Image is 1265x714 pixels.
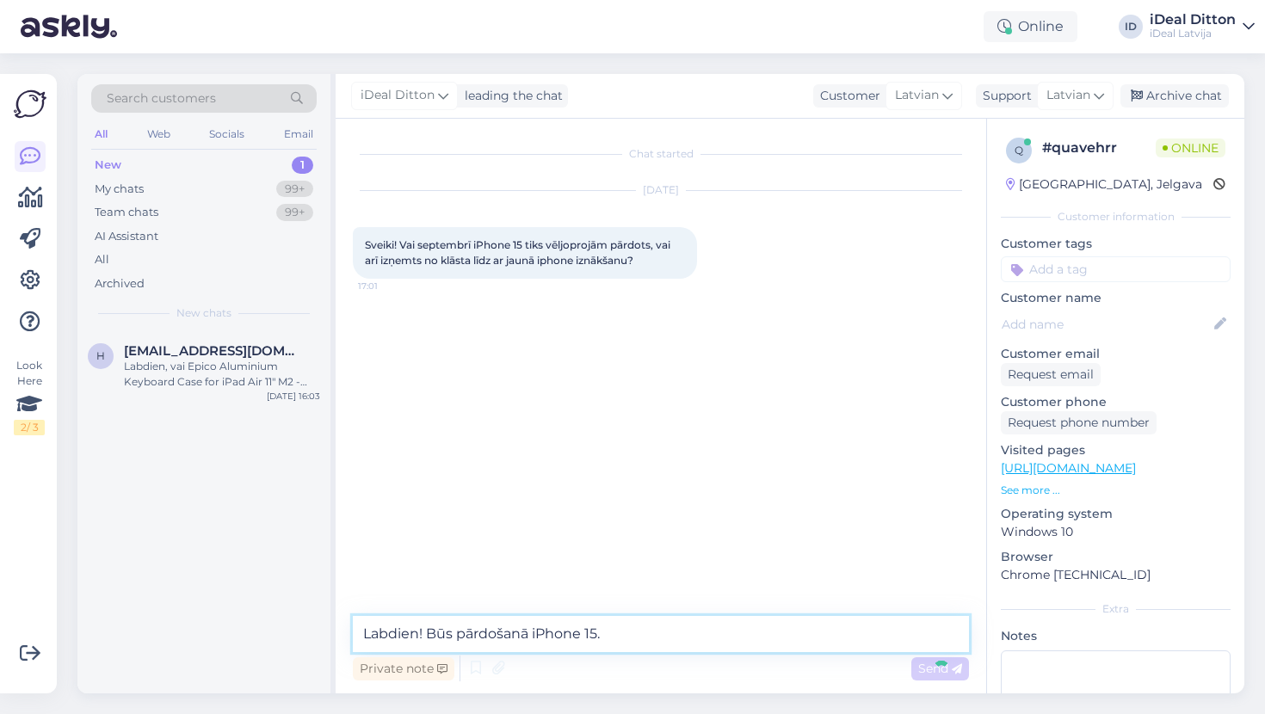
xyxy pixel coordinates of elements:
[1001,345,1231,363] p: Customer email
[276,181,313,198] div: 99+
[1150,13,1255,40] a: iDeal DittoniDeal Latvija
[292,157,313,174] div: 1
[14,88,46,120] img: Askly Logo
[1001,363,1101,386] div: Request email
[1046,86,1090,105] span: Latvian
[1001,289,1231,307] p: Customer name
[458,87,563,105] div: leading the chat
[1120,84,1229,108] div: Archive chat
[95,228,158,245] div: AI Assistant
[95,157,121,174] div: New
[95,275,145,292] div: Archived
[144,123,174,145] div: Web
[14,420,45,435] div: 2 / 3
[1015,144,1023,157] span: q
[1119,15,1143,39] div: ID
[267,390,320,403] div: [DATE] 16:03
[1001,256,1231,282] input: Add a tag
[124,343,303,359] span: hvizbule@gmail.com
[95,181,144,198] div: My chats
[353,182,969,198] div: [DATE]
[91,123,111,145] div: All
[1001,393,1231,411] p: Customer phone
[1001,566,1231,584] p: Chrome [TECHNICAL_ID]
[1001,209,1231,225] div: Customer information
[1001,505,1231,523] p: Operating system
[895,86,939,105] span: Latvian
[1156,138,1225,157] span: Online
[206,123,248,145] div: Socials
[1001,627,1231,645] p: Notes
[281,123,317,145] div: Email
[1001,235,1231,253] p: Customer tags
[124,359,320,390] div: Labdien, vai Epico Aluminium Keyboard Case for iPad Air 11" M2 - INT derēs manam 2025 gada Ipad 1...
[365,238,673,267] span: Sveiki! Vai septembrī iPhone 15 tiks vēljoprojām pārdots, vai arī izņemts no klāsta līdz ar jaunā...
[1002,315,1211,334] input: Add name
[1150,27,1236,40] div: iDeal Latvija
[95,251,109,268] div: All
[107,89,216,108] span: Search customers
[358,280,423,292] span: 17:01
[813,87,880,105] div: Customer
[1006,175,1202,194] div: [GEOGRAPHIC_DATA], Jelgava
[1001,460,1136,476] a: [URL][DOMAIN_NAME]
[1042,138,1156,158] div: # quavehrr
[1001,523,1231,541] p: Windows 10
[353,146,969,162] div: Chat started
[1150,13,1236,27] div: iDeal Ditton
[14,358,45,435] div: Look Here
[176,305,231,321] span: New chats
[1001,411,1157,434] div: Request phone number
[1001,601,1231,617] div: Extra
[1001,483,1231,498] p: See more ...
[95,204,158,221] div: Team chats
[1001,548,1231,566] p: Browser
[361,86,435,105] span: iDeal Ditton
[276,204,313,221] div: 99+
[976,87,1032,105] div: Support
[96,349,105,362] span: h
[1001,441,1231,459] p: Visited pages
[984,11,1077,42] div: Online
